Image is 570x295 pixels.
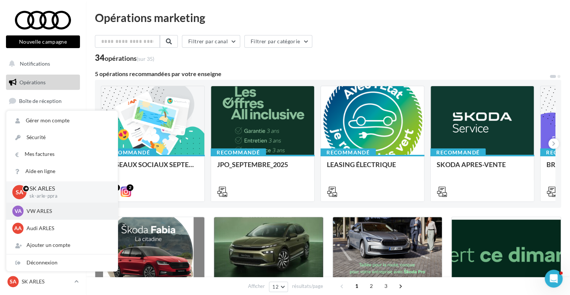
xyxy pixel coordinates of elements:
[10,278,16,285] span: SA
[15,207,22,215] span: VA
[6,112,118,129] a: Gérer mon compte
[6,35,80,48] button: Nouvelle campagne
[327,161,418,176] div: LEASING ÉLECTRIQUE
[20,60,50,67] span: Notifications
[30,184,106,193] p: SK ARLES
[101,148,156,157] div: Recommandé
[380,280,392,292] span: 3
[244,35,312,48] button: Filtrer par catégorie
[16,188,23,196] span: SA
[107,161,198,176] div: RESEAUX SOCIAUX SEPTEMBRE - POSTS NATIO
[545,270,563,288] iframe: Intercom live chat
[4,131,81,147] a: Campagnes
[4,56,78,72] button: Notifications
[105,55,154,62] div: opérations
[292,283,323,290] span: résultats/page
[211,148,266,157] div: Recommandé
[437,161,528,176] div: SKODA APRES-VENTE
[6,146,118,163] a: Mes factures
[30,193,106,200] p: sk-arle-ppra
[351,280,363,292] span: 1
[182,35,240,48] button: Filtrer par canal
[95,54,154,62] div: 34
[430,148,486,157] div: Recommandé
[269,282,288,292] button: 12
[19,79,46,85] span: Opérations
[27,225,109,232] p: Audi ARLES
[272,284,279,290] span: 12
[95,12,561,23] div: Opérations marketing
[4,93,81,109] a: Boîte de réception
[4,75,81,90] a: Opérations
[19,98,62,104] span: Boîte de réception
[4,112,81,128] a: Visibilité en ligne
[248,283,265,290] span: Afficher
[14,225,22,232] span: AA
[6,163,118,180] a: Aide en ligne
[320,148,376,157] div: Recommandé
[6,237,118,254] div: Ajouter un compte
[365,280,377,292] span: 2
[6,129,118,146] a: Sécurité
[4,149,81,165] a: Médiathèque
[95,71,549,77] div: 5 opérations recommandées par votre enseigne
[4,168,81,190] a: AFFICHAGE PRESSE MD
[22,278,71,285] p: SK ARLES
[217,161,308,176] div: JPO_SEPTEMBRE_2025
[6,274,80,289] a: SA SK ARLES
[127,184,133,191] div: 2
[137,56,154,62] span: (sur 35)
[6,254,118,271] div: Déconnexion
[27,207,109,215] p: VW ARLES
